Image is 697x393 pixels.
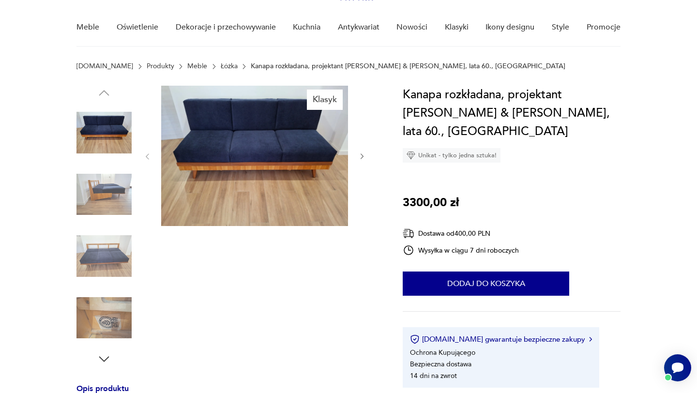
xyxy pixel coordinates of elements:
[221,62,238,70] a: Łóżka
[403,148,500,163] div: Unikat - tylko jedna sztuka!
[76,290,132,346] img: Zdjęcie produktu Kanapa rozkładana, projektant Lejkowski & Leśniewski, lata 60., Polska
[76,167,132,222] img: Zdjęcie produktu Kanapa rozkładana, projektant Lejkowski & Leśniewski, lata 60., Polska
[76,9,99,46] a: Meble
[403,227,519,240] div: Dostawa od 400,00 PLN
[410,371,457,380] li: 14 dni na zwrot
[76,62,133,70] a: [DOMAIN_NAME]
[410,334,591,344] button: [DOMAIN_NAME] gwarantuje bezpieczne zakupy
[552,9,569,46] a: Style
[251,62,565,70] p: Kanapa rozkładana, projektant [PERSON_NAME] & [PERSON_NAME], lata 60., [GEOGRAPHIC_DATA]
[587,9,621,46] a: Promocje
[338,9,379,46] a: Antykwariat
[403,244,519,256] div: Wysyłka w ciągu 7 dni roboczych
[410,334,420,344] img: Ikona certyfikatu
[147,62,174,70] a: Produkty
[664,354,691,381] iframe: Smartsupp widget button
[403,86,620,141] h1: Kanapa rozkładana, projektant [PERSON_NAME] & [PERSON_NAME], lata 60., [GEOGRAPHIC_DATA]
[403,272,569,296] button: Dodaj do koszyka
[403,194,459,212] p: 3300,00 zł
[307,90,343,110] div: Klasyk
[76,228,132,284] img: Zdjęcie produktu Kanapa rozkładana, projektant Lejkowski & Leśniewski, lata 60., Polska
[76,105,132,160] img: Zdjęcie produktu Kanapa rozkładana, projektant Lejkowski & Leśniewski, lata 60., Polska
[589,337,592,342] img: Ikona strzałki w prawo
[396,9,427,46] a: Nowości
[161,86,348,226] img: Zdjęcie produktu Kanapa rozkładana, projektant Lejkowski & Leśniewski, lata 60., Polska
[176,9,276,46] a: Dekoracje i przechowywanie
[403,227,414,240] img: Ikona dostawy
[117,9,158,46] a: Oświetlenie
[445,9,469,46] a: Klasyki
[485,9,534,46] a: Ikony designu
[410,360,471,369] li: Bezpieczna dostawa
[410,348,475,357] li: Ochrona Kupującego
[187,62,207,70] a: Meble
[293,9,320,46] a: Kuchnia
[407,151,415,160] img: Ikona diamentu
